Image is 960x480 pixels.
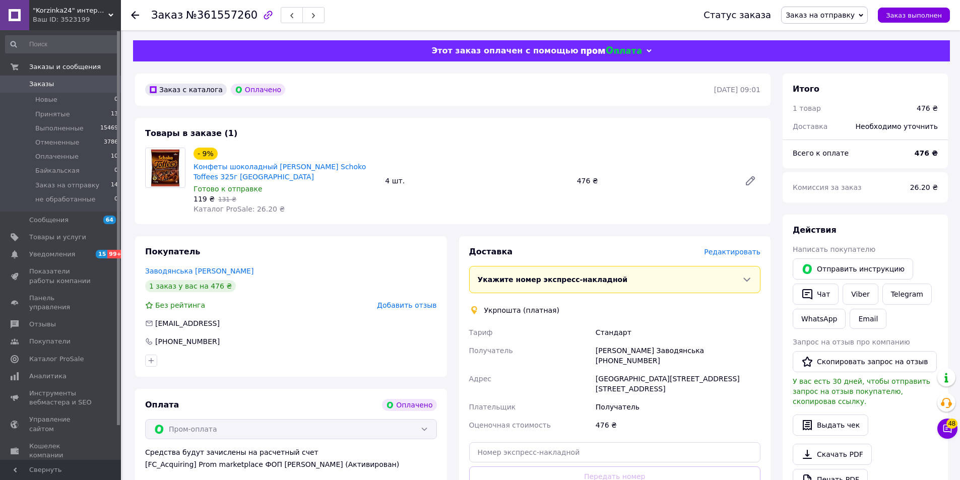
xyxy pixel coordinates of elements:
[194,163,366,181] a: Конфеты шоколадный [PERSON_NAME] Schoko Toffees 325г [GEOGRAPHIC_DATA]
[29,320,56,329] span: Отзывы
[469,247,513,256] span: Доставка
[145,128,237,138] span: Товары в заказе (1)
[793,338,910,346] span: Запрос на отзыв про компанию
[29,216,69,225] span: Сообщения
[114,95,118,104] span: 0
[29,415,93,433] span: Управление сайтом
[793,377,930,405] span: У вас есть 30 дней, чтобы отправить запрос на отзыв покупателю, скопировав ссылку.
[714,86,760,94] time: [DATE] 09:01
[793,245,875,253] span: Написать покупателю
[786,11,855,19] span: Заказ на отправку
[793,104,821,112] span: 1 товар
[850,309,886,329] button: Email
[29,267,93,285] span: Показатели работы компании
[594,323,762,341] div: Стандарт
[111,152,118,161] span: 10
[231,84,285,96] div: Оплачено
[793,284,839,305] button: Чат
[377,301,436,309] span: Добавить отзыв
[145,400,179,409] span: Оплата
[917,103,938,113] div: 476 ₴
[100,124,118,133] span: 15469
[194,195,215,203] span: 119 ₴
[194,205,285,213] span: Каталог ProSale: 26.20 ₴
[469,421,551,429] span: Оценочная стоимость
[29,337,71,346] span: Покупатели
[915,149,938,157] b: 476 ₴
[35,166,80,175] span: Байкальская
[946,419,957,429] span: 48
[469,442,761,462] input: Номер экспресс-накладной
[740,171,760,191] a: Редактировать
[145,459,437,469] div: [FC_Acquiring] Prom marketplace ФОП [PERSON_NAME] (Активирован)
[29,355,84,364] span: Каталог ProSale
[469,375,491,383] span: Адрес
[793,84,819,94] span: Итого
[5,35,119,53] input: Поиск
[850,115,944,138] div: Необходимо уточнить
[114,166,118,175] span: 0
[114,195,118,204] span: 0
[594,370,762,398] div: [GEOGRAPHIC_DATA][STREET_ADDRESS] [STREET_ADDRESS]
[145,280,236,292] div: 1 заказ у вас на 476 ₴
[35,95,57,104] span: Новые
[469,347,513,355] span: Получатель
[793,444,872,465] a: Скачать PDF
[33,6,108,15] span: "Korzinka24" интернет магазин
[145,247,200,256] span: Покупатель
[793,415,868,436] button: Выдать чек
[793,258,913,280] button: Отправить инструкцию
[155,319,220,327] span: [EMAIL_ADDRESS]
[35,152,79,161] span: Оплаченные
[29,80,54,89] span: Заказы
[155,301,205,309] span: Без рейтинга
[104,138,118,147] span: 3786
[29,389,93,407] span: Инструменты вебмастера и SEO
[478,276,628,284] span: Укажите номер экспресс-накладной
[381,174,572,188] div: 4 шт.
[594,416,762,434] div: 476 ₴
[218,196,236,203] span: 131 ₴
[131,10,139,20] div: Вернуться назад
[96,250,107,258] span: 15
[469,403,516,411] span: Плательщик
[35,181,99,190] span: Заказ на отправку
[793,149,849,157] span: Всего к оплате
[793,225,837,235] span: Действия
[431,46,578,55] span: Этот заказ оплачен с помощью
[29,294,93,312] span: Панель управления
[35,195,96,204] span: не обработанные
[29,372,67,381] span: Аналитика
[843,284,878,305] a: Viber
[103,216,116,224] span: 64
[793,351,937,372] button: Скопировать запрос на отзыв
[594,341,762,370] div: [PERSON_NAME] Заводянська [PHONE_NUMBER]
[151,9,183,21] span: Заказ
[704,248,760,256] span: Редактировать
[878,8,950,23] button: Заказ выполнен
[382,399,436,411] div: Оплачено
[469,328,493,336] span: Тариф
[194,148,218,160] div: - 9%
[937,419,957,439] button: Чат с покупателем48
[29,250,75,259] span: Уведомления
[882,284,932,305] a: Telegram
[581,46,642,56] img: evopay logo
[145,447,437,469] div: Средства будут зачислены на расчетный счет
[33,15,121,24] div: Ваш ID: 3523199
[793,122,827,130] span: Доставка
[154,336,221,347] div: [PHONE_NUMBER]
[482,305,562,315] div: Укрпошта (платная)
[29,442,93,460] span: Кошелек компании
[35,110,70,119] span: Принятые
[107,250,124,258] span: 99+
[29,62,101,72] span: Заказы и сообщения
[793,309,846,329] a: WhatsApp
[703,10,771,20] div: Статус заказа
[150,148,181,187] img: Конфеты шоколадный ирис Storck Schoko Toffees 325г Германия
[35,138,79,147] span: Отмененные
[145,84,227,96] div: Заказ с каталога
[910,183,938,191] span: 26.20 ₴
[35,124,84,133] span: Выполненные
[145,267,253,275] a: Заводянська [PERSON_NAME]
